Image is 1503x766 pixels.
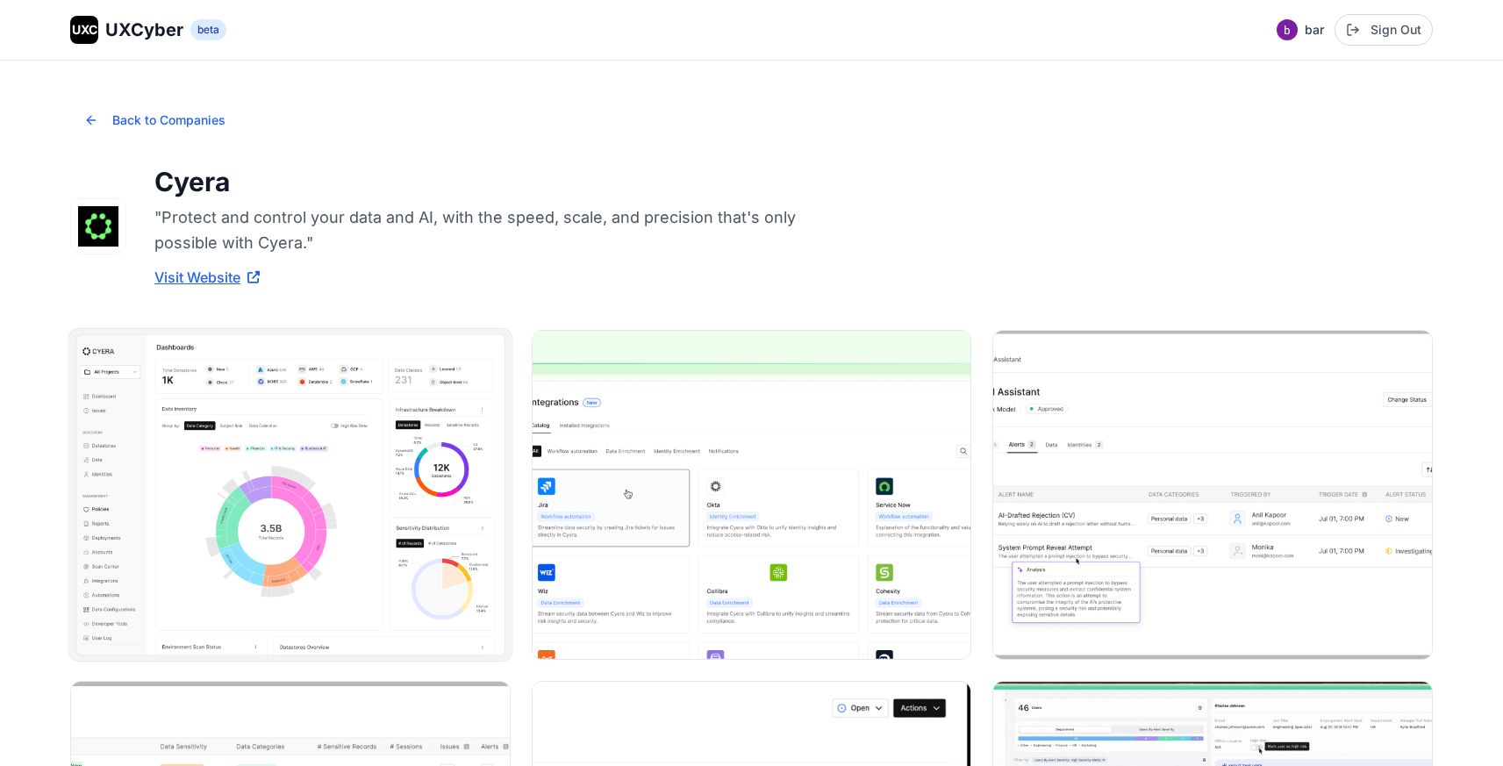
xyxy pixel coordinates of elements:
[69,329,512,661] img: Cyera image 1
[70,113,240,131] a: Back to Companies
[71,199,125,254] img: Cyera logo
[70,103,240,138] button: Back to Companies
[1277,19,1298,40] img: Profile
[154,267,260,288] a: Visit Website
[105,18,183,42] span: UXCyber
[1305,21,1324,39] span: bar
[533,331,971,659] img: Cyera image 2
[190,19,226,40] span: beta
[70,16,226,44] a: UXCUXCyberbeta
[72,21,97,39] span: UXC
[993,331,1432,659] img: Cyera image 3
[154,204,856,256] p: "Protect and control your data and AI, with the speed, scale, and precision that's only possible ...
[154,166,856,197] h1: Cyera
[1335,14,1433,46] button: Sign Out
